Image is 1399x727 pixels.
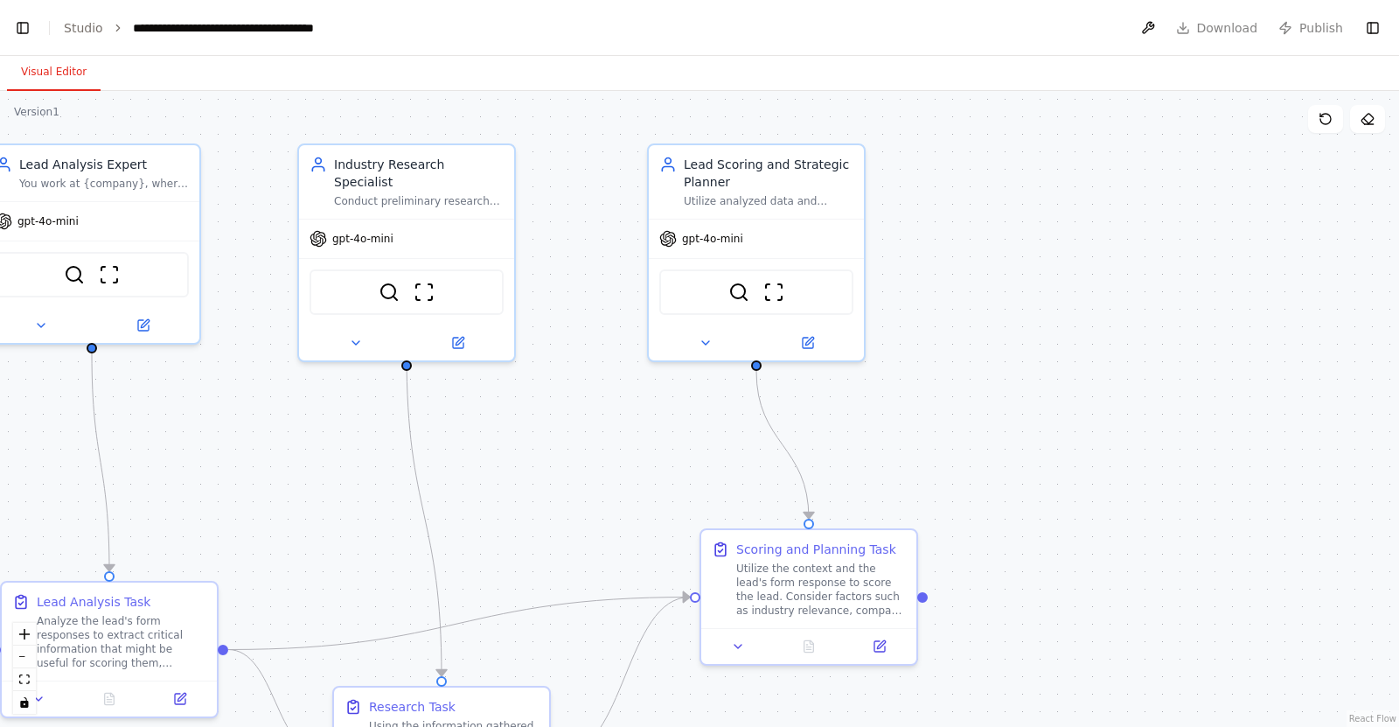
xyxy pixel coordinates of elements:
div: React Flow controls [13,623,36,714]
button: toggle interactivity [13,691,36,714]
g: Edge from 14522d44-cf14-4517-a4a0-c5a12647f46c to b9147602-40dc-4afe-ae4f-75aed73cb5d6 [398,353,450,676]
div: Conduct preliminary research on the lead's industry, company size, and AI use case to provide a s... [334,194,504,208]
button: Open in side panel [150,689,210,710]
g: Edge from 89b06761-059f-4533-bf9b-7df6b5e6dc26 to 38a434b5-a8ee-47bb-81e6-944f5a87230e [83,353,118,571]
div: You work at {company}, where you main goal is to analyze leads form responses to extract essentia... [19,177,189,191]
div: Lead Analysis Expert [19,156,189,173]
div: Research Task [369,698,456,716]
button: Open in side panel [94,315,192,336]
nav: breadcrumb [64,19,314,37]
img: SerperDevTool [728,282,749,303]
button: Open in side panel [408,332,507,353]
div: Lead Scoring and Strategic PlannerUtilize analyzed data and research findings to score leads and ... [647,143,866,362]
img: ScrapeWebsiteTool [763,282,784,303]
a: React Flow attribution [1349,714,1396,724]
g: Edge from 38a434b5-a8ee-47bb-81e6-944f5a87230e to 7d9d6927-5caa-4798-b660-0a8c68efe85c [228,589,690,659]
div: Scoring and Planning TaskUtilize the context and the lead's form response to score the lead. Cons... [699,528,918,666]
button: Visual Editor [7,54,101,91]
div: Utilize the context and the lead's form response to score the lead. Consider factors such as indu... [736,562,906,618]
button: Open in side panel [758,332,857,353]
div: Analyze the lead's form responses to extract critical information that might be useful for scorin... [37,614,206,670]
button: Hide left sidebar [10,16,35,40]
a: Studio [64,21,103,35]
button: zoom out [13,646,36,668]
img: SerperDevTool [379,282,400,303]
div: Industry Research Specialist [334,156,504,191]
img: ScrapeWebsiteTool [99,264,120,285]
div: Utilize analyzed data and research findings to score leads and suggest an appropriate plan. [684,194,853,208]
div: Lead Scoring and Strategic Planner [684,156,853,191]
button: No output available [73,689,147,710]
div: Lead Analysis Task [37,593,150,611]
span: gpt-4o-mini [17,214,79,228]
button: fit view [13,668,36,691]
div: Scoring and Planning Task [736,541,896,558]
span: gpt-4o-mini [682,232,743,246]
div: Version 1 [14,105,59,119]
g: Edge from 2b5b5285-4033-425c-8836-790a3dcb494f to 7d9d6927-5caa-4798-b660-0a8c68efe85c [748,371,818,519]
button: Show right sidebar [1361,16,1385,40]
img: SerperDevTool [64,264,85,285]
img: ScrapeWebsiteTool [414,282,435,303]
div: Industry Research SpecialistConduct preliminary research on the lead's industry, company size, an... [297,143,516,362]
span: gpt-4o-mini [332,232,393,246]
button: No output available [772,636,846,657]
button: zoom in [13,623,36,646]
button: Open in side panel [849,636,909,657]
